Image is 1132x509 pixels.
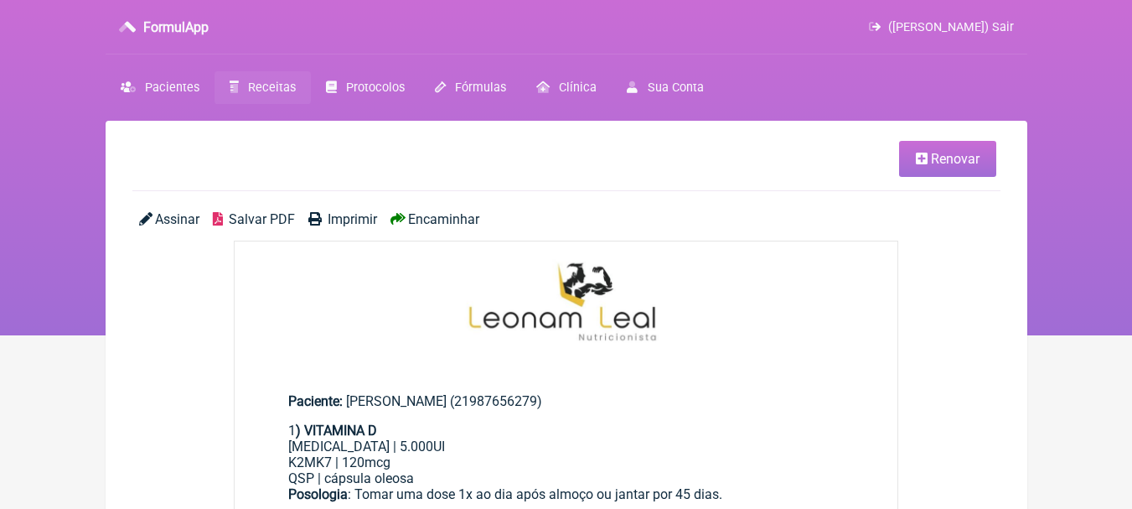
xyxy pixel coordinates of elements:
[888,20,1014,34] span: ([PERSON_NAME]) Sair
[235,242,898,363] img: 9k=
[311,71,420,104] a: Protocolos
[248,81,296,95] span: Receitas
[308,211,377,227] a: Imprimir
[559,81,597,95] span: Clínica
[346,81,405,95] span: Protocolos
[288,454,845,470] div: K2MK7 | 120mcg
[931,151,980,167] span: Renovar
[408,211,479,227] span: Encaminhar
[296,423,377,439] strong: ) VITAMINA D
[155,211,199,227] span: Assinar
[145,81,199,95] span: Pacientes
[288,393,845,409] div: [PERSON_NAME] (21987656279)
[455,81,506,95] span: Fórmulas
[288,393,343,409] span: Paciente:
[899,141,996,177] a: Renovar
[288,470,845,486] div: QSP | cápsula oleosa
[106,71,215,104] a: Pacientes
[328,211,377,227] span: Imprimir
[420,71,521,104] a: Fórmulas
[213,211,295,227] a: Salvar PDF
[139,211,199,227] a: Assinar
[288,439,845,454] div: [MEDICAL_DATA] | 5.000UI
[143,19,209,35] h3: FormulApp
[648,81,704,95] span: Sua Conta
[229,211,295,227] span: Salvar PDF
[390,211,479,227] a: Encaminhar
[869,20,1013,34] a: ([PERSON_NAME]) Sair
[612,71,718,104] a: Sua Conta
[521,71,612,104] a: Clínica
[215,71,311,104] a: Receitas
[288,486,348,502] strong: Posologia
[288,423,845,439] div: 1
